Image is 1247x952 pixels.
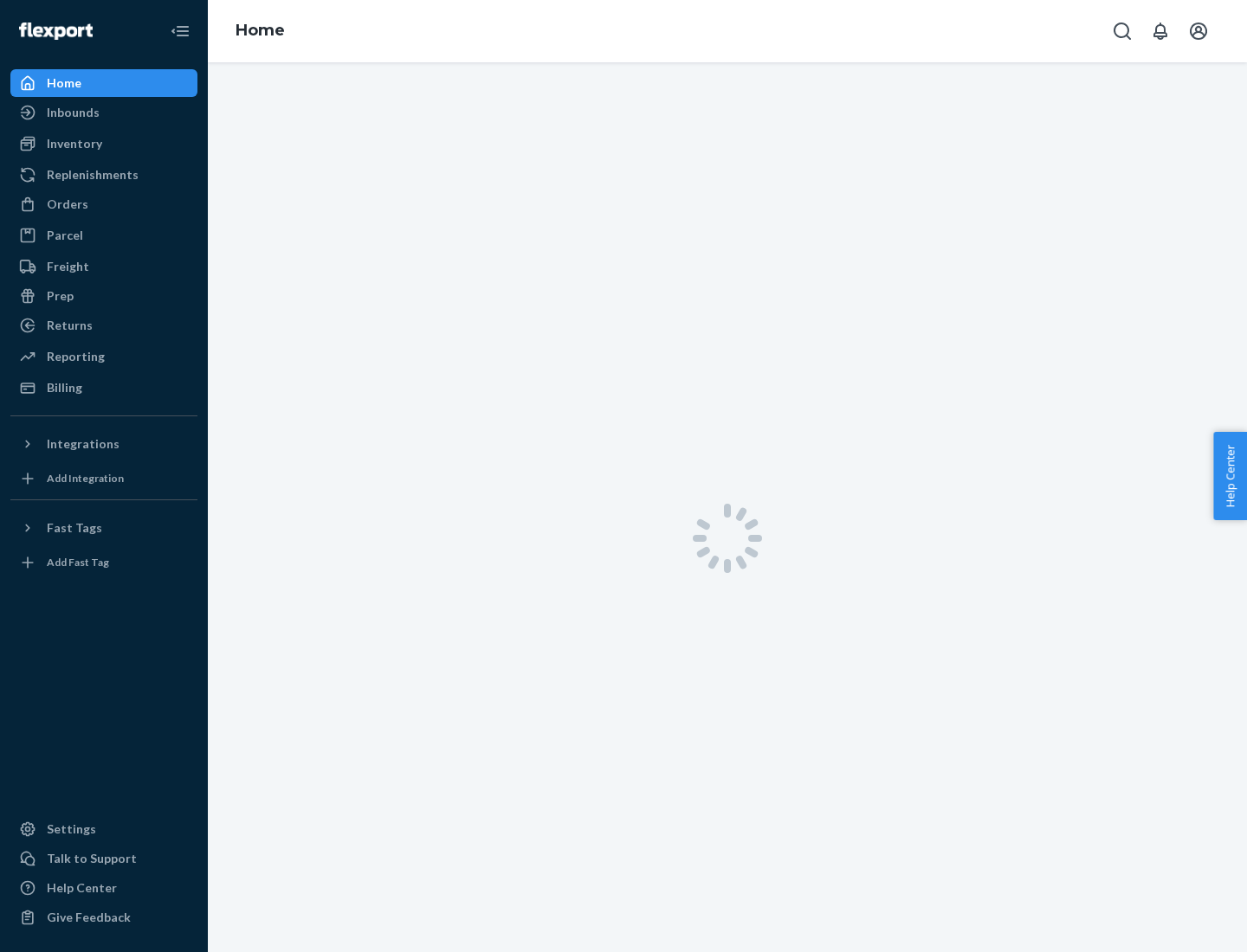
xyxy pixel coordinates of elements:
a: Replenishments [10,161,197,189]
button: Give Feedback [10,904,197,931]
div: Returns [47,317,93,334]
button: Open notifications [1143,14,1178,48]
div: Replenishments [47,166,139,183]
button: Help Center [1213,432,1247,520]
a: Talk to Support [10,845,197,872]
a: Prep [10,282,197,310]
a: Reporting [10,343,197,370]
div: Home [47,74,81,92]
a: Returns [10,312,197,339]
div: Add Integration [47,471,124,486]
img: Flexport logo [19,23,93,40]
div: Inventory [47,135,102,152]
div: Inbounds [47,104,100,121]
button: Close Navigation [163,14,197,48]
a: Orders [10,190,197,218]
div: Give Feedback [47,909,131,926]
div: Freight [47,258,89,275]
a: Add Integration [10,465,197,492]
button: Integrations [10,430,197,458]
button: Fast Tags [10,514,197,542]
button: Open Search Box [1105,14,1140,48]
a: Home [10,69,197,97]
div: Settings [47,820,96,838]
ol: breadcrumbs [222,6,299,56]
div: Parcel [47,227,83,244]
div: Orders [47,196,88,213]
button: Open account menu [1181,14,1216,48]
a: Parcel [10,222,197,249]
div: Talk to Support [47,850,137,867]
a: Home [236,21,285,40]
a: Billing [10,374,197,402]
div: Billing [47,379,82,396]
a: Settings [10,815,197,843]
a: Help Center [10,874,197,902]
div: Add Fast Tag [47,555,109,569]
div: Integrations [47,435,120,453]
div: Fast Tags [47,519,102,537]
a: Inbounds [10,99,197,126]
div: Prep [47,287,74,305]
a: Add Fast Tag [10,549,197,576]
a: Inventory [10,130,197,158]
a: Freight [10,253,197,280]
div: Help Center [47,879,117,897]
div: Reporting [47,348,105,365]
